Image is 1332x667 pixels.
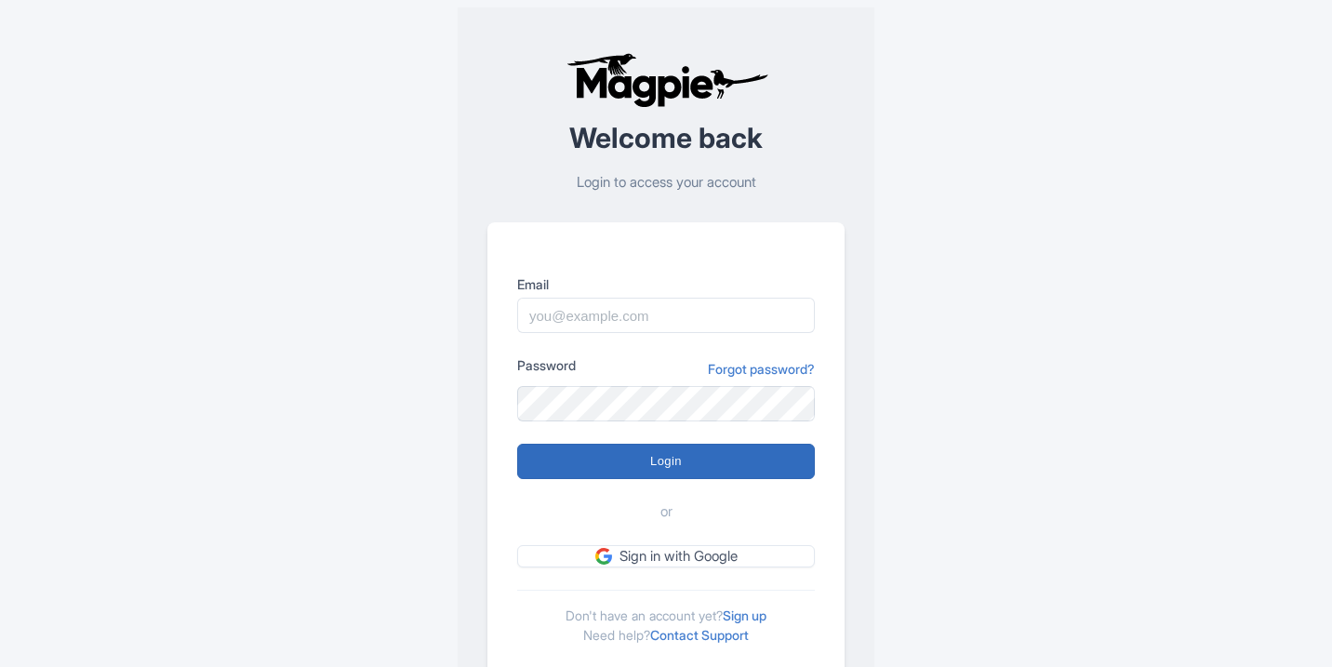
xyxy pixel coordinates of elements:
label: Password [517,355,576,375]
a: Forgot password? [708,359,815,379]
div: Don't have an account yet? Need help? [517,590,815,645]
input: Login [517,444,815,479]
a: Sign up [723,607,766,623]
a: Contact Support [650,627,749,643]
span: or [660,501,673,523]
a: Sign in with Google [517,545,815,568]
img: logo-ab69f6fb50320c5b225c76a69d11143b.png [562,52,771,108]
h2: Welcome back [487,123,845,153]
img: google.svg [595,548,612,565]
p: Login to access your account [487,172,845,193]
label: Email [517,274,815,294]
input: you@example.com [517,298,815,333]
